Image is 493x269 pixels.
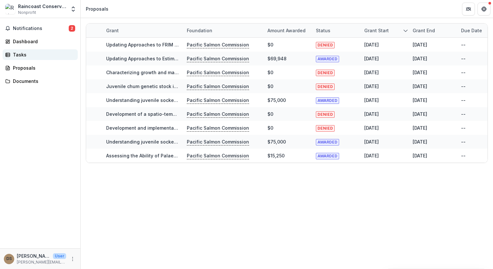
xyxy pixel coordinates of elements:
a: Juvenile chum genetic stock identification and improving single nucleotide polymorphism (SNP) bas... [106,84,412,89]
div: $0 [267,83,273,90]
div: -- [461,111,466,117]
div: $69,948 [267,55,287,62]
div: -- [461,97,466,104]
div: -- [461,138,466,145]
img: Raincoast Conservation Foundation [5,4,15,14]
p: Pacific Salmon Commission [187,138,249,145]
div: $0 [267,69,273,76]
p: Pacific Salmon Commission [187,97,249,104]
div: $75,000 [267,97,286,104]
p: User [53,253,66,259]
div: -- [461,83,466,90]
button: More [69,255,76,263]
div: Status [312,24,360,37]
div: [DATE] [364,41,379,48]
a: Development of a spatio-temporal model for estimation of FRIM in [GEOGRAPHIC_DATA] non-retention ... [106,111,491,117]
a: Development and implementation of a spatio-temporal model for estimation of FRIM in [GEOGRAPHIC_D... [106,125,425,131]
span: DENIED [316,70,335,76]
p: [PERSON_NAME] [17,253,50,259]
a: Proposals [3,63,78,73]
span: DENIED [316,42,335,48]
div: Proposals [86,5,108,12]
a: Characterizing growth and maturity in PSC Chinook catches: Stage 1 [106,70,260,75]
div: Dave Scott [6,257,12,261]
a: Documents [3,76,78,86]
svg: sorted descending [403,28,408,33]
div: Dashboard [13,38,73,45]
div: [DATE] [413,152,427,159]
p: Pacific Salmon Commission [187,125,249,132]
a: Assessing the Ability of Palaeolimnological Records to Further Understanding of Declining Product... [106,153,464,158]
div: [DATE] [413,111,427,117]
div: Grant [102,24,183,37]
div: Proposals [13,65,73,71]
p: Pacific Salmon Commission [187,83,249,90]
div: [DATE] [364,97,379,104]
div: [DATE] [413,138,427,145]
div: Raincoast Conservation Foundation [18,3,66,10]
p: [PERSON_NAME][EMAIL_ADDRESS][DOMAIN_NAME] [17,259,66,265]
span: AWARDED [316,153,339,159]
span: AWARDED [316,139,339,145]
span: AWARDED [316,97,339,104]
button: Partners [462,3,475,15]
span: AWARDED [316,56,339,62]
div: Due Date [457,27,486,34]
div: $15,250 [267,152,285,159]
div: [DATE] [364,125,379,131]
span: Nonprofit [18,10,36,15]
span: DENIED [316,111,335,118]
div: $75,000 [267,138,286,145]
div: $0 [267,41,273,48]
div: Grant start [360,24,409,37]
button: Notifications2 [3,23,78,34]
div: Grant end [409,24,457,37]
p: Pacific Salmon Commission [187,111,249,118]
div: -- [461,152,466,159]
button: Open entity switcher [69,3,78,15]
div: Foundation [183,24,264,37]
button: Get Help [478,3,490,15]
div: [DATE] [413,41,427,48]
div: Documents [13,78,73,85]
div: Grant [102,27,123,34]
div: [DATE] [413,55,427,62]
div: $0 [267,125,273,131]
div: Grant end [409,27,439,34]
div: [DATE] [364,69,379,76]
p: Pacific Salmon Commission [187,55,249,62]
div: [DATE] [413,97,427,104]
div: [DATE] [364,83,379,90]
p: Pacific Salmon Commission [187,69,249,76]
div: -- [461,41,466,48]
div: Amount awarded [264,24,312,37]
div: [DATE] [413,83,427,90]
div: [DATE] [364,152,379,159]
nav: breadcrumb [83,4,111,14]
a: Understanding juvenile sockeye salmon habitat utilization in the [GEOGRAPHIC_DATA] and estuary, [... [106,139,376,144]
div: [DATE] [413,125,427,131]
div: Amount awarded [264,27,309,34]
a: Understanding juvenile sockeye salmon habitat utilization in the [GEOGRAPHIC_DATA] and estuary, [... [106,97,376,103]
div: Grant start [360,27,393,34]
a: Updating Approaches to FRIM Multisectoral Advisory Process - Part 2 Model development [106,42,309,47]
div: Tasks [13,51,73,58]
div: Status [312,27,334,34]
a: Dashboard [3,36,78,47]
div: [DATE] [413,69,427,76]
span: DENIED [316,84,335,90]
div: Foundation [183,27,216,34]
p: Pacific Salmon Commission [187,41,249,48]
div: -- [461,55,466,62]
div: -- [461,125,466,131]
p: Pacific Salmon Commission [187,152,249,159]
span: DENIED [316,125,335,132]
div: [DATE] [364,111,379,117]
a: Tasks [3,49,78,60]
